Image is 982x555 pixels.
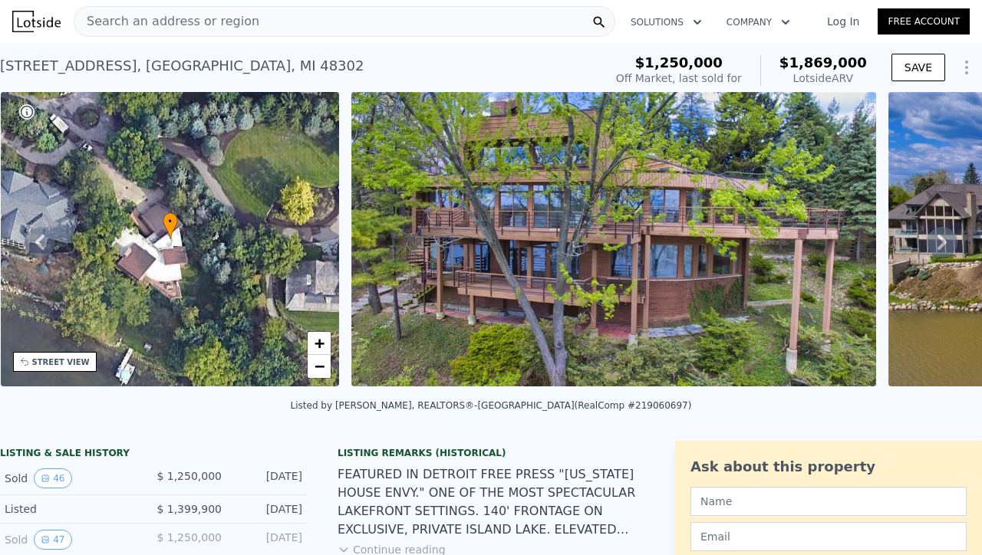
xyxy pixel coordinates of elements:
div: Listed by [PERSON_NAME], REALTORS®-[GEOGRAPHIC_DATA] (RealComp #219060697) [291,400,692,411]
div: Lotside ARV [779,71,867,86]
a: Log In [809,14,878,29]
div: [DATE] [234,530,302,550]
input: Name [690,487,967,516]
div: STREET VIEW [32,356,90,368]
span: $ 1,250,000 [157,470,222,482]
div: • [163,212,178,239]
input: Email [690,522,967,551]
a: Zoom in [308,332,331,355]
div: Listed [5,501,141,517]
span: • [163,215,178,228]
span: $ 1,250,000 [157,531,222,544]
span: − [315,356,325,376]
div: Sold [5,468,141,488]
button: Show Options [951,52,982,83]
div: Ask about this property [690,456,967,478]
a: Free Account [878,8,970,34]
button: SAVE [891,54,945,81]
span: $1,250,000 [635,54,723,71]
button: Solutions [618,8,714,36]
span: + [315,333,325,353]
img: Sale: 63641938 Parcel: 58679865 [351,92,876,386]
button: View historical data [34,530,71,550]
a: Zoom out [308,355,331,378]
div: [DATE] [234,501,302,517]
button: Company [714,8,802,36]
div: Off Market, last sold for [616,71,742,86]
div: FEATURED IN DETROIT FREE PRESS "[US_STATE] HOUSE ENVY." ONE OF THE MOST SPECTACULAR LAKEFRONT SET... [338,465,644,539]
img: Lotside [12,11,61,32]
span: $1,869,000 [779,54,867,71]
div: Listing Remarks (Historical) [338,447,644,459]
span: $ 1,399,900 [157,503,222,515]
div: [DATE] [234,468,302,488]
button: View historical data [34,468,71,488]
div: Sold [5,530,141,550]
span: Search an address or region [74,12,259,31]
